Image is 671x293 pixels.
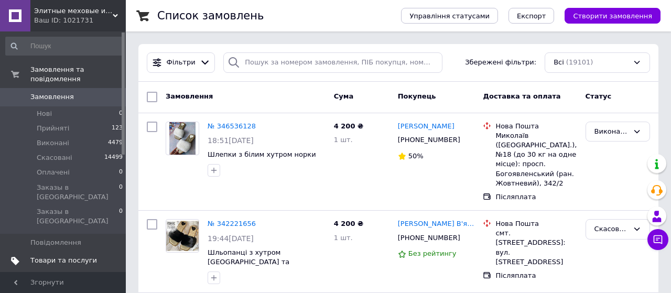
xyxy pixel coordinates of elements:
span: 14499 [104,153,123,162]
span: [PHONE_NUMBER] [398,136,460,144]
span: Всі [554,58,564,68]
a: № 346536128 [208,122,256,130]
h1: Список замовлень [157,9,264,22]
div: смт. [STREET_ADDRESS]: вул. [STREET_ADDRESS] [495,229,577,267]
span: 50% [408,152,424,160]
span: 18:51[DATE] [208,136,254,145]
input: Пошук [5,37,124,56]
span: Скасовані [37,153,72,162]
button: Чат з покупцем [647,229,668,250]
span: 0 [119,183,123,202]
div: Миколаїв ([GEOGRAPHIC_DATA].), №18 (до 30 кг на одне місце): просп. Богоявленський (ран. Жовтневи... [495,131,577,188]
div: Виконано [594,126,629,137]
a: Фото товару [166,122,199,155]
span: Замовлення та повідомлення [30,65,126,84]
span: Оплачені [37,168,70,177]
span: Покупець [398,92,436,100]
button: Створити замовлення [565,8,661,24]
span: Товари та послуги [30,256,97,265]
span: 4 200 ₴ [334,220,363,227]
span: Нові [37,109,52,118]
span: 123 [112,124,123,133]
span: Повідомлення [30,238,81,247]
span: Элитные меховые изделия [34,6,113,16]
input: Пошук за номером замовлення, ПІБ покупця, номером телефону, Email, номером накладної [223,52,442,73]
div: Нова Пошта [495,219,577,229]
a: Створити замовлення [554,12,661,19]
span: 0 [119,168,123,177]
span: 0 [119,109,123,118]
span: 4479 [108,138,123,148]
a: [PERSON_NAME] В'ячеславівна [398,219,475,229]
div: Нова Пошта [495,122,577,131]
a: Фото товару [166,219,199,253]
a: Шлепки з білим хутром норки [208,150,316,158]
span: (19101) [566,58,593,66]
span: Фільтри [167,58,196,68]
a: [PERSON_NAME] [398,122,454,132]
a: № 342221656 [208,220,256,227]
div: Післяплата [495,271,577,280]
div: Ваш ID: 1021731 [34,16,126,25]
span: Збережені фільтри: [465,58,536,68]
span: [PHONE_NUMBER] [398,234,460,242]
div: Скасовано [594,224,629,235]
img: Фото товару [169,122,196,155]
span: Управління статусами [409,12,490,20]
img: Фото товару [166,221,199,251]
span: Створити замовлення [573,12,652,20]
a: Шльопанці з хутром [GEOGRAPHIC_DATA] та шкіряною устілкою 38р [208,248,292,276]
span: Замовлення [166,92,213,100]
span: 1 шт. [334,234,353,242]
span: Доставка та оплата [483,92,560,100]
span: Без рейтингу [408,249,457,257]
span: Cума [334,92,353,100]
span: 1 шт. [334,136,353,144]
span: Заказы в [GEOGRAPHIC_DATA] [37,207,119,226]
span: Прийняті [37,124,69,133]
span: Замовлення [30,92,74,102]
span: Виконані [37,138,69,148]
span: 19:44[DATE] [208,234,254,243]
span: 0 [119,207,123,226]
span: 4 200 ₴ [334,122,363,130]
div: Післяплата [495,192,577,202]
button: Управління статусами [401,8,498,24]
span: Експорт [517,12,546,20]
button: Експорт [508,8,555,24]
span: Статус [586,92,612,100]
span: Заказы в [GEOGRAPHIC_DATA] [37,183,119,202]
